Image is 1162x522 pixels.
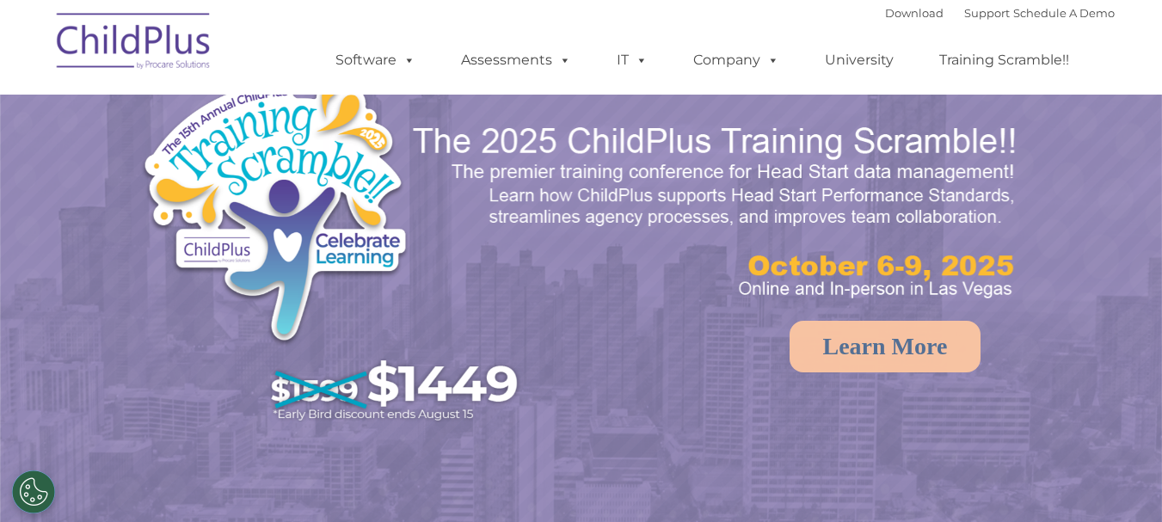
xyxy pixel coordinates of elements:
[599,43,665,77] a: IT
[790,321,981,372] a: Learn More
[48,1,220,87] img: ChildPlus by Procare Solutions
[885,6,944,20] a: Download
[885,6,1115,20] font: |
[922,43,1086,77] a: Training Scramble!!
[318,43,433,77] a: Software
[808,43,911,77] a: University
[1013,6,1115,20] a: Schedule A Demo
[676,43,796,77] a: Company
[964,6,1010,20] a: Support
[12,470,55,513] button: Cookies Settings
[444,43,588,77] a: Assessments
